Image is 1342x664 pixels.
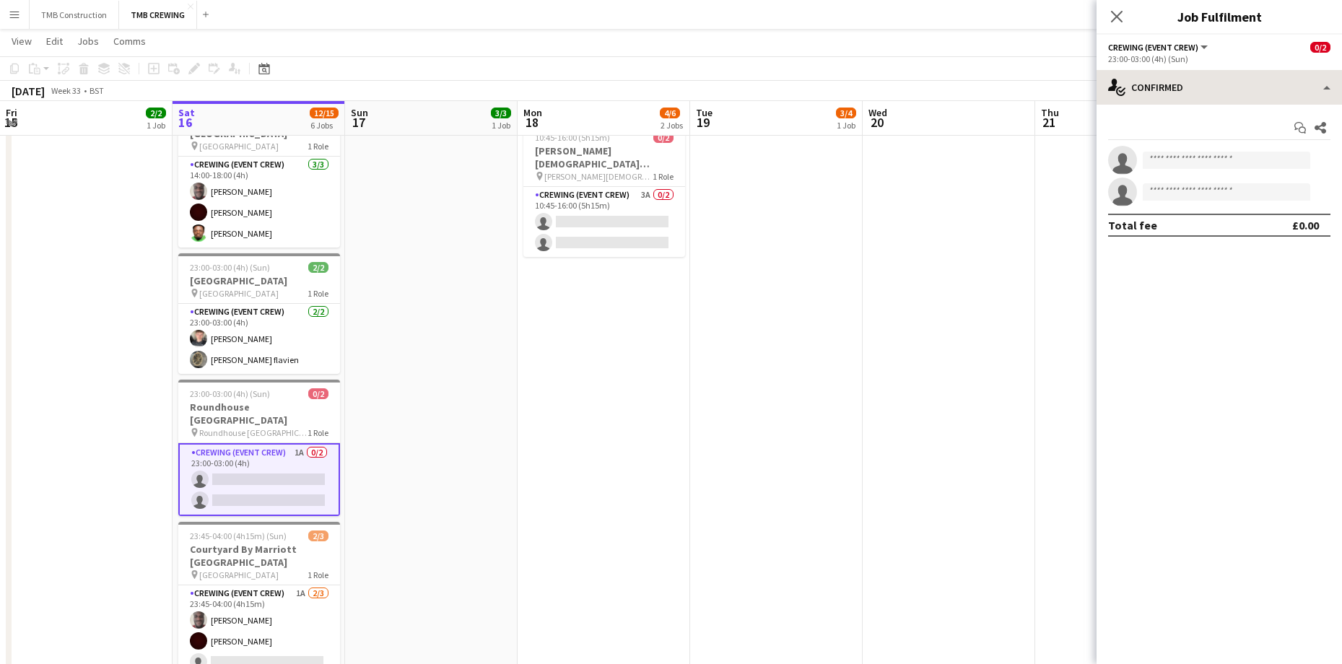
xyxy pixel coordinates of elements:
span: 15 [4,114,17,131]
span: Sat [178,106,195,119]
h3: Roundhouse [GEOGRAPHIC_DATA] [178,401,340,427]
a: Comms [108,32,152,51]
span: 23:00-03:00 (4h) (Sun) [190,262,270,273]
span: Mon [523,106,542,119]
a: Edit [40,32,69,51]
span: Week 33 [48,85,84,96]
span: 18 [521,114,542,131]
div: Confirmed [1097,70,1342,105]
span: 2/3 [308,530,328,541]
h3: [PERSON_NAME][DEMOGRAPHIC_DATA][GEOGRAPHIC_DATA] [523,144,685,170]
span: View [12,35,32,48]
span: Wed [868,106,887,119]
span: 17 [349,114,368,131]
div: 6 Jobs [310,120,338,131]
button: Crewing (Event Crew) [1108,42,1210,53]
span: Sun [351,106,368,119]
span: [PERSON_NAME][DEMOGRAPHIC_DATA][GEOGRAPHIC_DATA] [544,171,653,182]
span: 2/2 [308,262,328,273]
app-job-card: 23:00-03:00 (4h) (Sun)0/2Roundhouse [GEOGRAPHIC_DATA] Roundhouse [GEOGRAPHIC_DATA]1 RoleCrewing (... [178,380,340,516]
span: Comms [113,35,146,48]
h3: [GEOGRAPHIC_DATA] [178,274,340,287]
span: 1 Role [308,427,328,438]
div: 2 Jobs [661,120,683,131]
app-job-card: In progress14:00-18:00 (4h)3/3Courtyard By Marriott [GEOGRAPHIC_DATA] [GEOGRAPHIC_DATA]1 RoleCrew... [178,82,340,248]
span: 1 Role [653,171,674,182]
button: TMB Construction [30,1,119,29]
span: 23:00-03:00 (4h) (Sun) [190,388,270,399]
span: 1 Role [308,141,328,152]
span: 2/2 [146,108,166,118]
div: 1 Job [837,120,855,131]
span: 1 Role [308,569,328,580]
span: [GEOGRAPHIC_DATA] [199,569,279,580]
span: 0/2 [308,388,328,399]
span: Edit [46,35,63,48]
span: 3/3 [491,108,511,118]
h3: Courtyard By Marriott [GEOGRAPHIC_DATA] [178,543,340,569]
a: Jobs [71,32,105,51]
app-card-role: Crewing (Event Crew)2/223:00-03:00 (4h)[PERSON_NAME][PERSON_NAME] flavien [178,304,340,374]
span: 12/15 [310,108,339,118]
div: £0.00 [1292,218,1319,232]
span: 10:45-16:00 (5h15m) [535,132,610,143]
span: 20 [866,114,887,131]
app-job-card: 23:00-03:00 (4h) (Sun)2/2[GEOGRAPHIC_DATA] [GEOGRAPHIC_DATA]1 RoleCrewing (Event Crew)2/223:00-03... [178,253,340,374]
span: Tue [696,106,713,119]
div: Total fee [1108,218,1157,232]
button: TMB CREWING [119,1,197,29]
span: 0/2 [1310,42,1330,53]
div: 1 Job [492,120,510,131]
div: 23:00-03:00 (4h) (Sun) [1108,53,1330,64]
h3: Job Fulfilment [1097,7,1342,26]
div: 1 Job [147,120,165,131]
span: 0/2 [653,132,674,143]
span: 1 Role [308,288,328,299]
span: 3/4 [836,108,856,118]
app-job-card: 10:45-16:00 (5h15m)0/2[PERSON_NAME][DEMOGRAPHIC_DATA][GEOGRAPHIC_DATA] [PERSON_NAME][DEMOGRAPHIC_... [523,123,685,257]
span: 4/6 [660,108,680,118]
span: 19 [694,114,713,131]
span: Crewing (Event Crew) [1108,42,1198,53]
span: 16 [176,114,195,131]
app-card-role: Crewing (Event Crew)3/314:00-18:00 (4h)[PERSON_NAME][PERSON_NAME][PERSON_NAME] [178,157,340,248]
span: [GEOGRAPHIC_DATA] [199,141,279,152]
span: 21 [1039,114,1059,131]
app-card-role: Crewing (Event Crew)1A0/223:00-03:00 (4h) [178,443,340,516]
span: Jobs [77,35,99,48]
span: Thu [1041,106,1059,119]
app-card-role: Crewing (Event Crew)3A0/210:45-16:00 (5h15m) [523,187,685,257]
span: 23:45-04:00 (4h15m) (Sun) [190,530,287,541]
div: BST [90,85,104,96]
span: Fri [6,106,17,119]
a: View [6,32,38,51]
span: Roundhouse [GEOGRAPHIC_DATA] [199,427,308,438]
div: [DATE] [12,84,45,98]
span: [GEOGRAPHIC_DATA] [199,288,279,299]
